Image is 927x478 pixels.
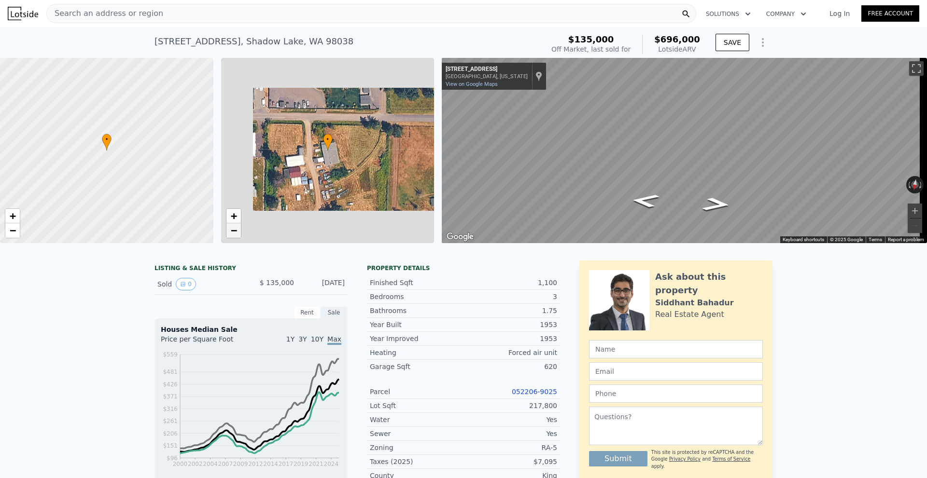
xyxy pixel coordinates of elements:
[446,73,528,80] div: [GEOGRAPHIC_DATA], [US_STATE]
[906,176,912,193] button: Rotate counterclockwise
[651,449,763,470] div: This site is protected by reCAPTCHA and the Google and apply.
[669,456,701,462] a: Privacy Policy
[690,194,743,215] path: Go West, SE 206th St
[655,297,734,309] div: Siddhant Bahadur
[446,66,528,73] div: [STREET_ADDRESS]
[230,224,237,236] span: −
[370,457,463,466] div: Taxes (2025)
[463,320,557,329] div: 1953
[279,461,294,467] tspan: 2017
[327,335,341,345] span: Max
[218,461,233,467] tspan: 2007
[910,176,920,194] button: Reset the view
[463,348,557,357] div: Forced air unit
[909,61,924,76] button: Toggle fullscreen view
[163,351,178,358] tspan: $559
[370,320,463,329] div: Year Built
[311,335,323,343] span: 10Y
[463,362,557,371] div: 620
[698,5,758,23] button: Solutions
[226,209,241,223] a: Zoom in
[370,401,463,410] div: Lot Sqft
[888,237,924,242] a: Report a problem
[203,461,218,467] tspan: 2004
[8,7,38,20] img: Lotside
[753,33,772,52] button: Show Options
[758,5,814,23] button: Company
[444,231,476,243] a: Open this area in Google Maps (opens a new window)
[302,278,345,290] div: [DATE]
[370,443,463,452] div: Zoning
[654,34,700,44] span: $696,000
[589,451,647,466] button: Submit
[463,334,557,343] div: 1953
[861,5,919,22] a: Free Account
[512,388,557,396] a: 052206-9025
[324,461,339,467] tspan: 2024
[154,264,348,274] div: LISTING & SALE HISTORY
[163,381,178,388] tspan: $426
[908,204,922,218] button: Zoom in
[370,292,463,301] div: Bedrooms
[163,393,178,400] tspan: $371
[589,340,763,358] input: Name
[370,387,463,396] div: Parcel
[463,443,557,452] div: RA-5
[463,457,557,466] div: $7,095
[248,461,263,467] tspan: 2012
[367,264,560,272] div: Property details
[619,191,671,211] path: Go East, SE 206th St
[783,236,824,243] button: Keyboard shortcuts
[370,278,463,287] div: Finished Sqft
[551,44,631,54] div: Off Market, last sold for
[47,8,163,19] span: Search an address or region
[161,334,251,350] div: Price per Square Foot
[463,292,557,301] div: 3
[370,362,463,371] div: Garage Sqft
[230,210,237,222] span: +
[263,461,278,467] tspan: 2014
[442,58,927,243] div: Map
[167,455,178,462] tspan: $96
[173,461,188,467] tspan: 2000
[370,334,463,343] div: Year Improved
[370,306,463,315] div: Bathrooms
[535,71,542,82] a: Show location on map
[869,237,882,242] a: Terms
[163,369,178,375] tspan: $481
[654,44,700,54] div: Lotside ARV
[5,223,20,238] a: Zoom out
[10,224,16,236] span: −
[463,278,557,287] div: 1,100
[463,401,557,410] div: 217,800
[154,35,353,48] div: [STREET_ADDRESS] , Shadow Lake , WA 98038
[370,348,463,357] div: Heating
[176,278,196,290] button: View historical data
[163,406,178,412] tspan: $316
[10,210,16,222] span: +
[908,219,922,233] button: Zoom out
[309,461,323,467] tspan: 2021
[163,442,178,449] tspan: $151
[655,309,724,320] div: Real Estate Agent
[163,430,178,437] tspan: $206
[226,223,241,238] a: Zoom out
[370,429,463,438] div: Sewer
[5,209,20,223] a: Zoom in
[568,34,614,44] span: $135,000
[919,176,924,193] button: Rotate clockwise
[818,9,861,18] a: Log In
[589,384,763,403] input: Phone
[102,135,112,144] span: •
[463,429,557,438] div: Yes
[712,456,750,462] a: Terms of Service
[446,81,498,87] a: View on Google Maps
[286,335,295,343] span: 1Y
[294,306,321,319] div: Rent
[298,335,307,343] span: 3Y
[830,237,863,242] span: © 2025 Google
[323,134,333,150] div: •
[157,278,243,290] div: Sold
[463,415,557,424] div: Yes
[102,134,112,150] div: •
